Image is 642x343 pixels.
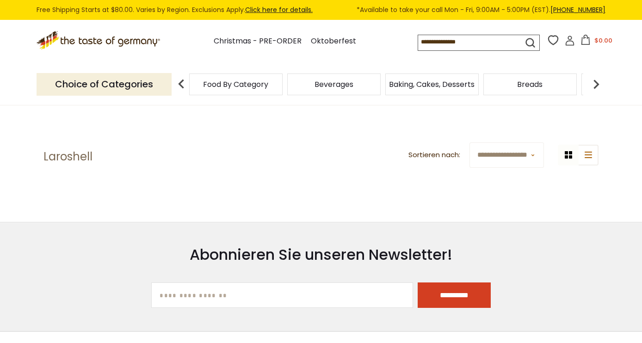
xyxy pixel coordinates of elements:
span: *Available to take your call Mon - Fri, 9:00AM - 5:00PM (EST). [357,5,605,15]
a: Breads [517,81,543,88]
span: $0.00 [594,36,612,45]
label: Sortieren nach: [408,149,460,161]
button: $0.00 [577,35,616,49]
a: Beverages [315,81,353,88]
a: Oktoberfest [311,35,356,48]
h3: Abonnieren Sie unseren Newsletter! [151,245,490,264]
img: next arrow [587,75,605,93]
a: Click here for details. [245,5,313,14]
a: Food By Category [203,81,268,88]
h1: Laroshell [43,150,93,164]
a: Baking, Cakes, Desserts [389,81,475,88]
a: [PHONE_NUMBER] [550,5,605,14]
p: Choice of Categories [37,73,172,96]
img: previous arrow [172,75,191,93]
div: Free Shipping Starts at $80.00. Varies by Region. Exclusions Apply. [37,5,605,15]
a: Christmas - PRE-ORDER [214,35,302,48]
